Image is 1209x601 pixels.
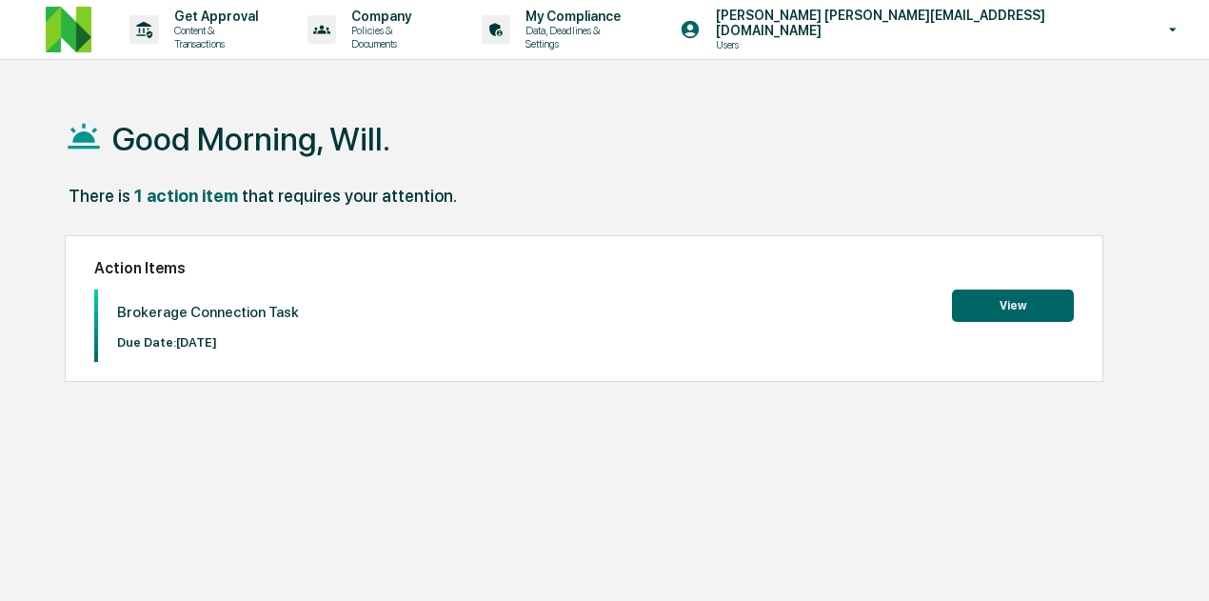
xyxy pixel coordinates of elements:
[117,335,299,350] p: Due Date: [DATE]
[510,24,637,50] p: Data, Deadlines & Settings
[117,304,299,321] p: Brokerage Connection Task
[510,9,637,24] p: My Compliance
[701,8,1141,38] p: [PERSON_NAME] [PERSON_NAME][EMAIL_ADDRESS][DOMAIN_NAME]
[952,295,1074,313] a: View
[94,259,1074,277] h2: Action Items
[336,9,443,24] p: Company
[159,24,269,50] p: Content & Transactions
[242,186,457,206] div: that requires your attention.
[69,186,130,206] div: There is
[134,186,238,206] div: 1 action item
[112,120,390,158] h1: Good Morning, Will.
[336,24,443,50] p: Policies & Documents
[701,38,887,51] p: Users
[46,7,91,52] img: logo
[159,9,269,24] p: Get Approval
[952,290,1074,322] button: View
